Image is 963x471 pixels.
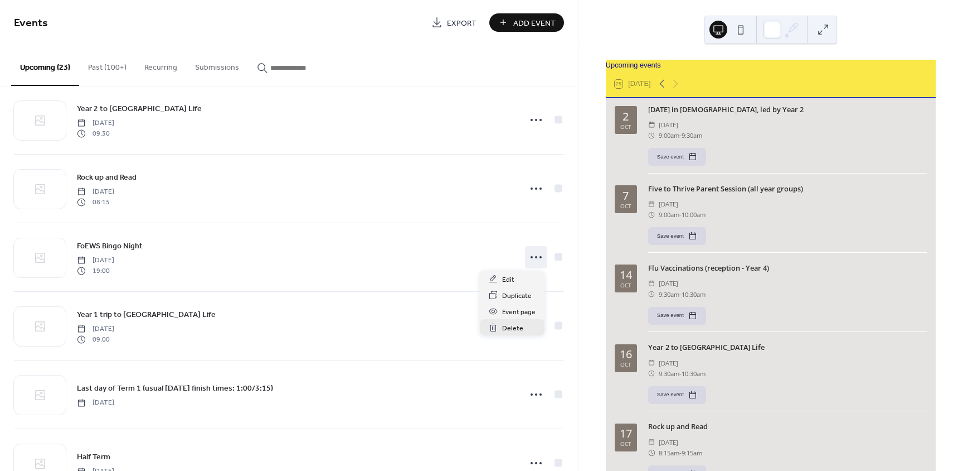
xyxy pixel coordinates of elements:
span: - [679,289,682,300]
span: [DATE] [77,118,114,128]
button: Submissions [186,45,248,85]
span: 19:00 [77,266,114,276]
span: [DATE] [659,199,678,209]
span: 9:00am [659,130,679,141]
span: [DATE] [77,324,114,334]
span: Last day of Term 1 (usual [DATE] finish times: 1:00/3:15) [77,383,273,395]
button: Save event [648,307,706,325]
div: ​ [648,119,655,130]
span: Add Event [513,17,556,29]
div: Oct [620,362,631,367]
span: Rock up and Read [77,172,137,184]
div: 14 [620,270,632,281]
div: ​ [648,130,655,141]
span: Duplicate [502,290,532,302]
span: 8:15am [659,448,679,458]
a: Last day of Term 1 (usual [DATE] finish times: 1:00/3:15) [77,382,273,395]
span: [DATE] [659,437,678,448]
a: Year 2 to [GEOGRAPHIC_DATA] Life [77,102,202,115]
span: Year 2 to [GEOGRAPHIC_DATA] Life [77,103,202,115]
div: ​ [648,199,655,209]
span: [DATE] [77,256,114,266]
span: [DATE] [659,119,678,130]
button: Add Event [489,13,564,32]
span: 10:30am [682,289,706,300]
span: - [679,209,682,220]
button: Past (100+) [79,45,135,85]
div: ​ [648,448,655,458]
div: ​ [648,437,655,448]
span: 10:30am [682,368,706,379]
span: Events [14,12,48,34]
button: Save event [648,148,706,166]
span: Export [447,17,476,29]
span: 10:00am [682,209,706,220]
span: 09:00 [77,334,114,344]
span: [DATE] [659,278,678,289]
span: [DATE] [659,358,678,368]
button: Save event [648,227,706,245]
a: Export [423,13,485,32]
button: Recurring [135,45,186,85]
span: [DATE] [77,398,114,408]
span: FoEWS Bingo Night [77,241,143,252]
span: Event page [502,306,536,318]
div: Five to Thrive Parent Session (all year groups) [648,184,927,194]
div: 16 [620,349,632,360]
span: - [679,448,682,458]
div: ​ [648,209,655,220]
div: ​ [648,358,655,368]
span: 9:15am [682,448,702,458]
span: Year 1 trip to [GEOGRAPHIC_DATA] Life [77,309,216,321]
div: 17 [620,428,632,439]
span: 9:30am [659,289,679,300]
div: Year 2 to [GEOGRAPHIC_DATA] Life [648,342,927,353]
a: Year 1 trip to [GEOGRAPHIC_DATA] Life [77,308,216,321]
div: Oct [620,203,631,209]
button: Upcoming (23) [11,45,79,86]
div: Upcoming events [606,60,936,70]
div: ​ [648,289,655,300]
span: - [679,368,682,379]
div: ​ [648,368,655,379]
div: Oct [620,282,631,288]
div: [DATE] in [DEMOGRAPHIC_DATA], led by Year 2 [648,104,927,115]
div: Flu Vaccinations (reception - Year 4) [648,263,927,273]
a: FoEWS Bingo Night [77,239,143,252]
a: Half Term [77,450,110,463]
span: 9:30am [659,368,679,379]
span: 9:30am [682,130,702,141]
div: 2 [622,111,629,122]
span: 9:00am [659,209,679,220]
span: Half Term [77,451,110,463]
div: Oct [620,124,631,129]
span: - [679,130,682,141]
div: Rock up and Read [648,421,927,432]
div: Oct [620,441,631,446]
span: Edit [502,274,514,286]
span: 09:30 [77,128,114,138]
a: Rock up and Read [77,171,137,184]
span: 08:15 [77,197,114,207]
span: [DATE] [77,187,114,197]
span: Delete [502,323,523,334]
div: 7 [622,190,629,201]
button: Save event [648,386,706,404]
div: ​ [648,278,655,289]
